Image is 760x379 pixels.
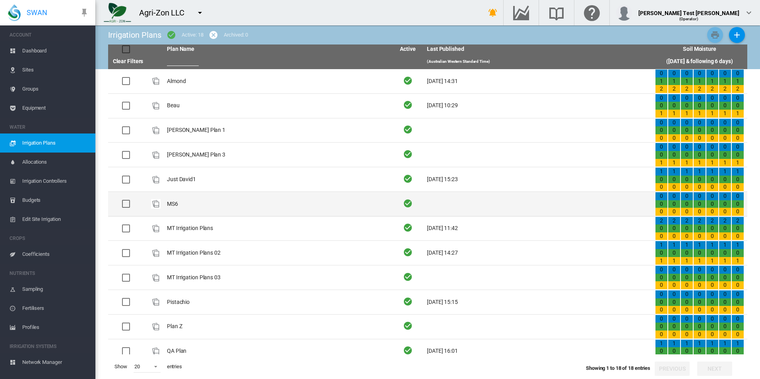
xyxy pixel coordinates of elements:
div: 1 [694,241,706,249]
span: Irrigation Plans [22,133,89,153]
div: 0 [732,192,744,200]
button: Add New Plan [729,27,745,43]
div: 0 [694,102,706,110]
div: 0 [655,306,667,314]
div: 0 [719,151,731,159]
div: 0 [668,134,680,142]
div: 1 [706,159,718,167]
td: 0 1 2 0 1 2 0 1 2 0 1 2 0 1 2 0 1 2 0 1 2 [652,69,747,93]
div: 0 [706,249,718,257]
div: 0 [668,224,680,232]
div: 1 [719,257,731,265]
div: 0 [719,176,731,184]
div: 0 [706,224,718,232]
div: 1 [732,110,744,118]
div: 0 [668,281,680,289]
div: 0 [706,208,718,216]
div: 0 [719,315,731,323]
div: 2 [694,85,706,93]
div: 0 [681,323,693,331]
div: 0 [719,126,731,134]
div: 1 [681,257,693,265]
div: [PERSON_NAME] Test [PERSON_NAME] [638,6,739,14]
td: Almond [164,69,392,93]
td: [DATE] 10:29 [424,94,652,118]
div: 0 [719,224,731,232]
div: 0 [668,183,680,191]
div: 1 [732,77,744,85]
img: product-image-placeholder.png [151,224,161,233]
div: 0 [706,200,718,208]
div: 0 [694,192,706,200]
div: 0 [706,143,718,151]
div: 0 [655,183,667,191]
div: 0 [719,208,731,216]
td: MS6 [164,192,392,216]
div: 2 [681,217,693,225]
div: 2 [668,85,680,93]
td: [DATE] 11:42 [424,217,652,241]
td: [DATE] 15:23 [424,167,652,191]
div: 0 [655,200,667,208]
td: 0 0 1 0 0 1 0 0 1 0 0 1 0 0 1 0 0 1 0 0 1 [652,143,747,167]
div: 0 [706,119,718,127]
div: 0 [732,298,744,306]
span: Sampling [22,280,89,299]
div: 0 [719,266,731,274]
div: 0 [732,183,744,191]
div: 0 [719,298,731,306]
div: 0 [719,331,731,338]
div: 0 [719,323,731,331]
div: 0 [706,94,718,102]
div: 2 [694,217,706,225]
div: 1 [681,168,693,176]
td: [PERSON_NAME] Plan 1 [164,118,392,143]
td: [DATE] 16:01 [424,339,652,364]
div: 0 [668,94,680,102]
div: 0 [732,200,744,208]
div: 0 [694,274,706,282]
img: product-image-placeholder.png [151,175,161,184]
div: 0 [732,176,744,184]
div: 0 [668,102,680,110]
span: Budgets [22,191,89,210]
div: 0 [655,119,667,127]
div: 0 [732,151,744,159]
div: 0 [732,331,744,338]
img: product-image-placeholder.png [151,199,161,209]
div: 0 [706,323,718,331]
div: 0 [732,94,744,102]
div: 0 [668,266,680,274]
div: 0 [681,281,693,289]
td: 0 0 0 0 0 0 0 0 0 0 0 0 0 0 0 0 0 0 0 0 0 [652,265,747,290]
div: 1 [694,110,706,118]
div: 0 [706,331,718,338]
div: 0 [732,232,744,240]
img: SWAN-Landscape-Logo-Colour-drop.png [8,4,21,21]
td: 0 0 1 0 0 1 0 0 1 0 0 1 0 0 1 0 0 1 0 0 1 [652,94,747,118]
div: 0 [694,200,706,208]
div: 2 [681,85,693,93]
div: 0 [732,315,744,323]
td: 1 0 0 1 0 0 1 0 0 1 0 0 1 0 0 1 0 0 1 0 0 [652,167,747,191]
div: 1 [681,77,693,85]
td: Just David1 [164,167,392,191]
span: Groups [22,79,89,99]
div: 0 [706,298,718,306]
div: 2 [732,217,744,225]
div: 0 [655,126,667,134]
div: 0 [655,134,667,142]
div: 1 [706,257,718,265]
div: 0 [719,232,731,240]
div: 0 [668,208,680,216]
img: profile.jpg [616,5,632,21]
div: 1 [732,159,744,167]
div: 0 [719,143,731,151]
div: 0 [694,315,706,323]
div: 0 [681,232,693,240]
div: 0 [655,208,667,216]
div: 0 [706,70,718,77]
td: MT Irrigation Plans [164,217,392,241]
div: 0 [694,183,706,191]
div: 0 [732,134,744,142]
